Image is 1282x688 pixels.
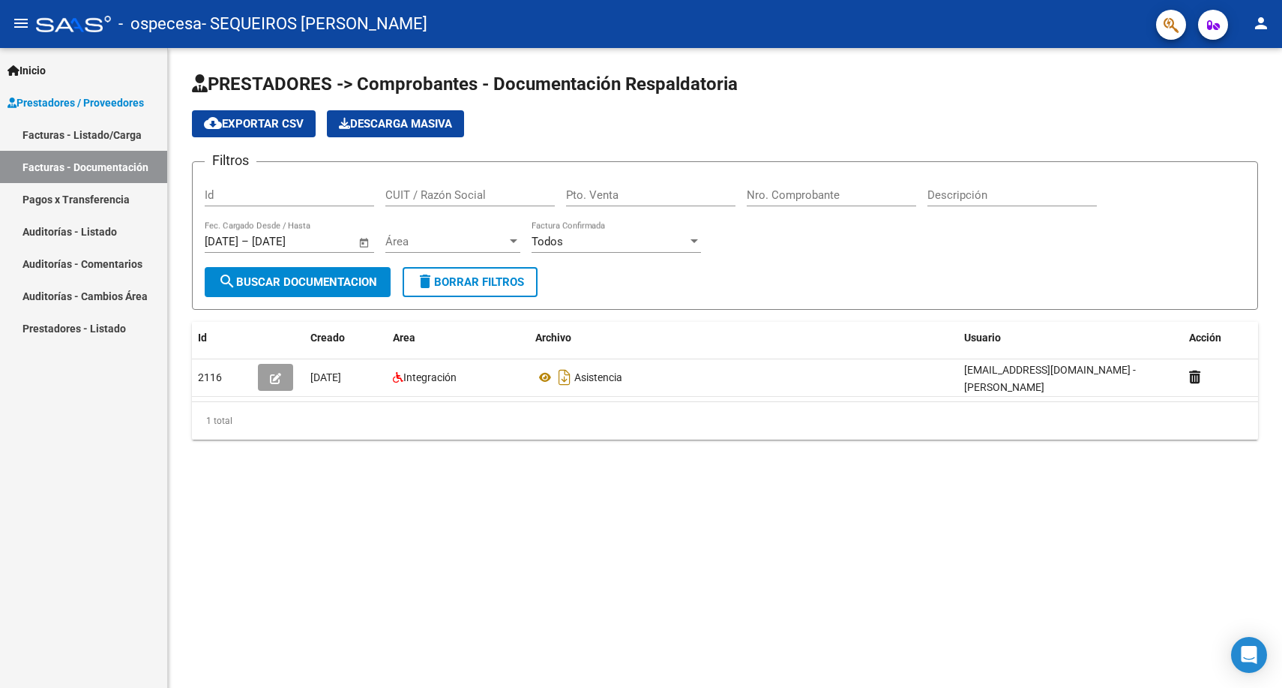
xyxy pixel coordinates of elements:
[310,371,341,383] span: [DATE]
[356,234,373,251] button: Open calendar
[205,267,391,297] button: Buscar Documentacion
[241,235,249,248] span: –
[252,235,325,248] input: Fecha fin
[574,371,622,383] span: Asistencia
[1252,14,1270,32] mat-icon: person
[205,150,256,171] h3: Filtros
[7,62,46,79] span: Inicio
[958,322,1183,354] datatable-header-cell: Usuario
[555,365,574,389] i: Descargar documento
[202,8,427,41] span: - SEQUEIROS [PERSON_NAME]
[12,14,30,32] mat-icon: menu
[1189,332,1221,344] span: Acción
[218,272,236,290] mat-icon: search
[964,332,1001,344] span: Usuario
[532,235,563,248] span: Todos
[118,8,202,41] span: - ospecesa
[192,402,1258,440] div: 1 total
[403,267,538,297] button: Borrar Filtros
[416,272,434,290] mat-icon: delete
[7,95,144,111] span: Prestadores / Proveedores
[218,275,377,289] span: Buscar Documentacion
[304,322,387,354] datatable-header-cell: Creado
[198,371,222,383] span: 2116
[1183,322,1258,354] datatable-header-cell: Acción
[964,364,1136,393] span: [EMAIL_ADDRESS][DOMAIN_NAME] - [PERSON_NAME]
[192,110,316,137] button: Exportar CSV
[385,235,507,248] span: Área
[535,332,571,344] span: Archivo
[393,332,415,344] span: Area
[416,275,524,289] span: Borrar Filtros
[205,235,238,248] input: Fecha inicio
[310,332,345,344] span: Creado
[403,371,457,383] span: Integración
[204,117,304,131] span: Exportar CSV
[387,322,529,354] datatable-header-cell: Area
[529,322,958,354] datatable-header-cell: Archivo
[204,114,222,132] mat-icon: cloud_download
[339,117,452,131] span: Descarga Masiva
[192,74,738,95] span: PRESTADORES -> Comprobantes - Documentación Respaldatoria
[1231,637,1267,673] div: Open Intercom Messenger
[192,322,252,354] datatable-header-cell: Id
[327,110,464,137] app-download-masive: Descarga masiva de comprobantes (adjuntos)
[327,110,464,137] button: Descarga Masiva
[198,332,207,344] span: Id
